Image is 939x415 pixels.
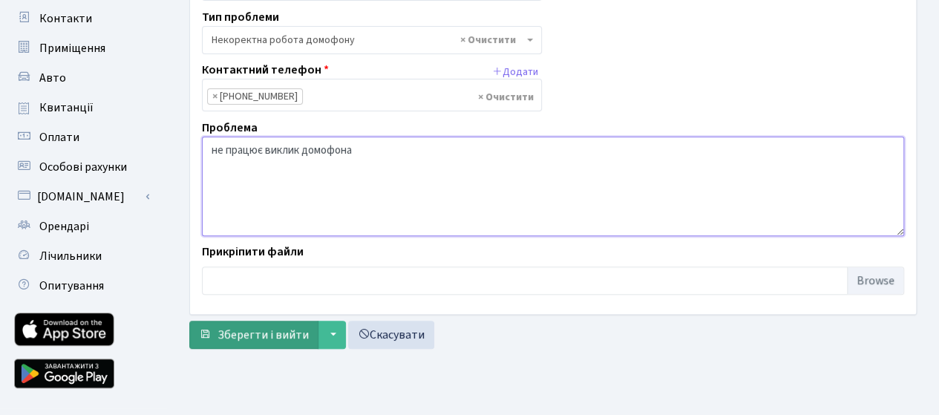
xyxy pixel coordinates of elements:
[212,33,523,48] span: Некоректна робота домофону
[7,182,156,212] a: [DOMAIN_NAME]
[39,129,79,146] span: Оплати
[39,40,105,56] span: Приміщення
[478,90,534,105] span: Видалити всі елементи
[202,119,258,137] label: Проблема
[7,212,156,241] a: Орендарі
[202,243,304,261] label: Прикріпити файли
[460,33,516,48] span: Видалити всі елементи
[7,122,156,152] a: Оплати
[488,61,542,84] button: Додати
[7,93,156,122] a: Квитанції
[39,218,89,235] span: Орендарі
[39,248,102,264] span: Лічильники
[7,241,156,271] a: Лічильники
[189,321,318,349] button: Зберегти і вийти
[7,4,156,33] a: Контакти
[7,33,156,63] a: Приміщення
[202,8,279,26] label: Тип проблеми
[39,70,66,86] span: Авто
[202,61,329,79] label: Контактний телефон
[39,99,94,116] span: Квитанції
[7,152,156,182] a: Особові рахунки
[39,278,104,294] span: Опитування
[212,89,217,104] span: ×
[7,63,156,93] a: Авто
[39,159,127,175] span: Особові рахунки
[348,321,434,349] a: Скасувати
[217,327,309,343] span: Зберегти і вийти
[39,10,92,27] span: Контакти
[202,26,542,54] span: Некоректна робота домофону
[7,271,156,301] a: Опитування
[207,88,303,105] li: +380991199550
